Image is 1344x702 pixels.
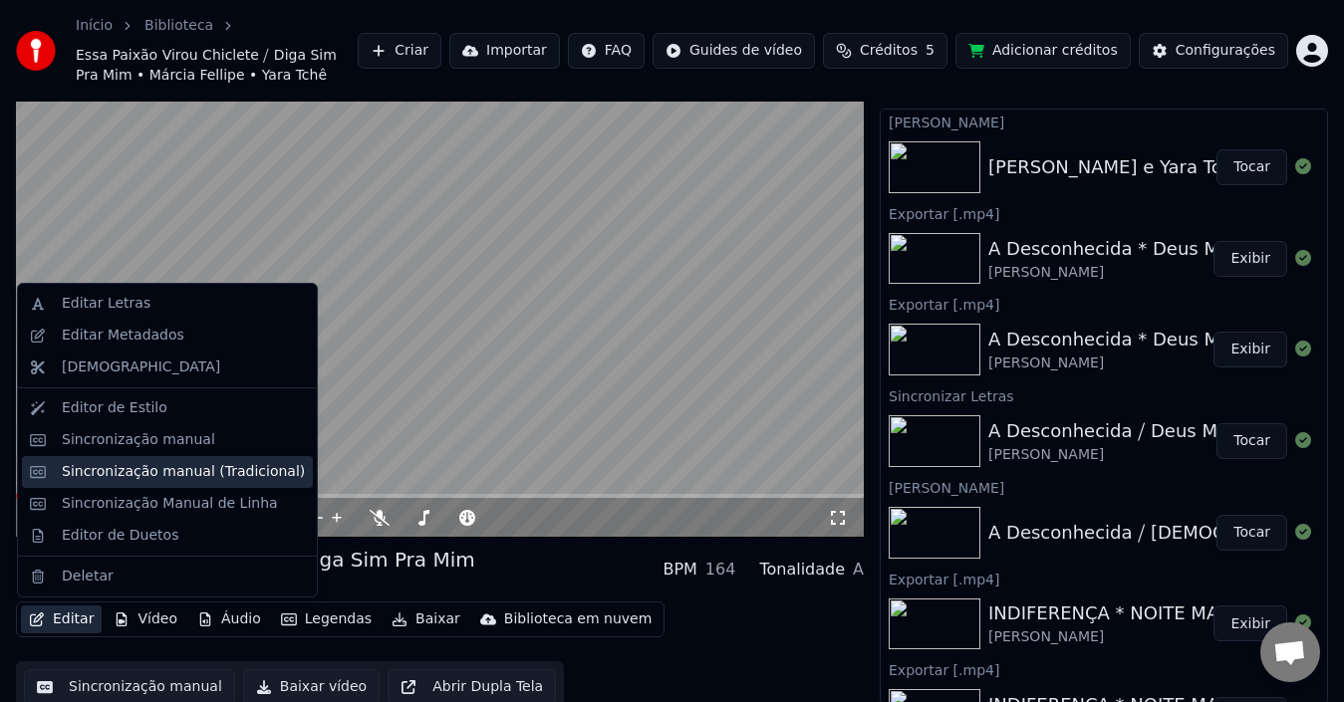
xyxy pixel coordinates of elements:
[1213,241,1287,277] button: Exibir
[1216,515,1287,551] button: Tocar
[1176,41,1275,61] div: Configurações
[881,110,1327,133] div: [PERSON_NAME]
[1260,622,1320,682] a: Bate-papo aberto
[881,567,1327,590] div: Exportar [.mp4]
[21,605,102,633] button: Editar
[881,475,1327,499] div: [PERSON_NAME]
[62,430,215,450] div: Sincronização manual
[860,41,918,61] span: Créditos
[76,46,358,86] span: Essa Paixão Virou Chiclete ⧸ Diga Sim Pra Mim • Márcia Fellipe • Yara Tchê
[62,494,278,514] div: Sincronização Manual de Linha
[1213,605,1287,641] button: Exibir
[823,33,947,69] button: Créditos5
[504,609,653,629] div: Biblioteca em nuvem
[62,567,114,586] div: Deletar
[955,33,1131,69] button: Adicionar créditos
[926,41,935,61] span: 5
[144,16,213,36] a: Biblioteca
[62,398,167,418] div: Editor de Estilo
[62,526,178,546] div: Editor de Duetos
[759,558,845,582] div: Tonalidade
[881,383,1327,407] div: Sincronizar Letras
[881,201,1327,225] div: Exportar [.mp4]
[568,33,645,69] button: FAQ
[449,33,560,69] button: Importar
[16,31,56,71] img: youka
[1213,332,1287,367] button: Exibir
[106,605,185,633] button: Vídeo
[76,16,358,86] nav: breadcrumb
[653,33,815,69] button: Guides de vídeo
[62,294,150,314] div: Editar Letras
[663,558,696,582] div: BPM
[1216,423,1287,459] button: Tocar
[384,605,468,633] button: Baixar
[76,16,113,36] a: Início
[358,33,441,69] button: Criar
[881,657,1327,681] div: Exportar [.mp4]
[62,462,305,482] div: Sincronização manual (Tradicional)
[273,605,380,633] button: Legendas
[705,558,736,582] div: 164
[16,546,475,574] div: Essa Paixão Virou Chiclete ⧸ Diga Sim Pra Mim
[16,574,475,593] div: [PERSON_NAME] • Yara Tchê
[881,292,1327,316] div: Exportar [.mp4]
[853,558,864,582] div: A
[62,326,184,346] div: Editar Metadados
[1216,149,1287,185] button: Tocar
[62,357,220,377] div: [DEMOGRAPHIC_DATA]
[189,605,269,633] button: Áudio
[1139,33,1288,69] button: Configurações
